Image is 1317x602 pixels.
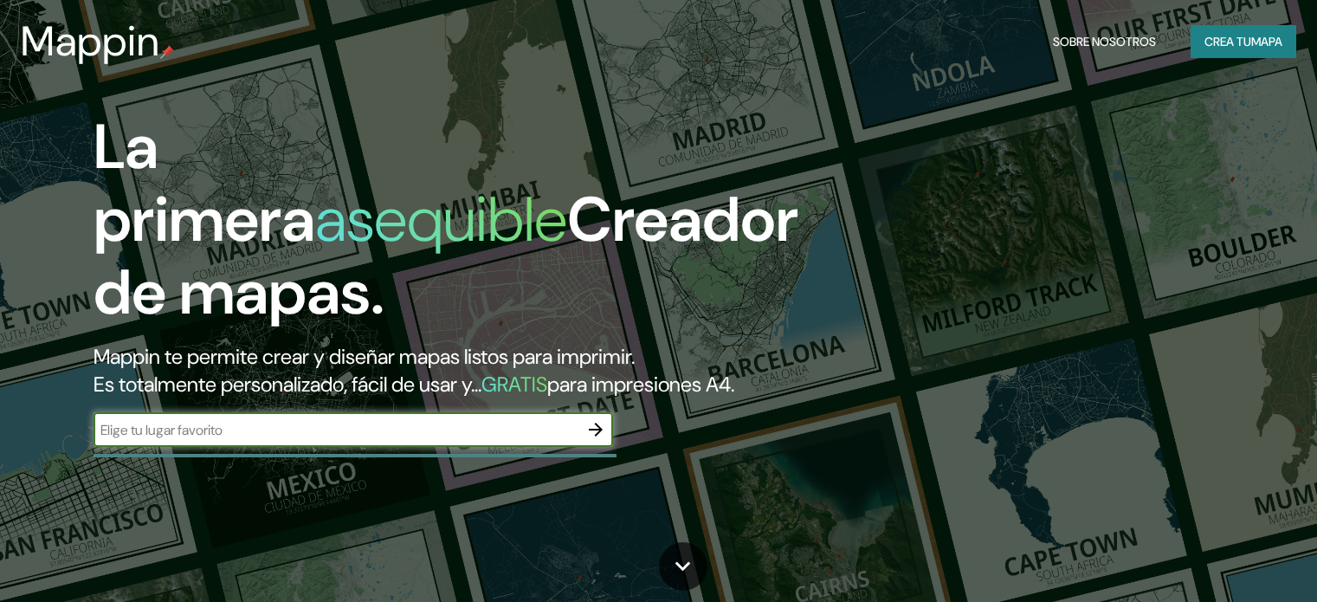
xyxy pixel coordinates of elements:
font: Crea tu [1204,34,1251,49]
font: asequible [315,179,567,260]
font: Sobre nosotros [1053,34,1156,49]
font: para impresiones A4. [547,371,734,398]
font: Mappin te permite crear y diseñar mapas listos para imprimir. [94,343,635,370]
font: GRATIS [481,371,547,398]
input: Elige tu lugar favorito [94,420,578,440]
button: Sobre nosotros [1046,25,1163,58]
font: Creador de mapas. [94,179,798,333]
font: Mappin [21,14,160,68]
font: La primera [94,107,315,260]
button: Crea tumapa [1191,25,1296,58]
font: Es totalmente personalizado, fácil de usar y... [94,371,481,398]
img: pin de mapeo [160,45,174,59]
font: mapa [1251,34,1282,49]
